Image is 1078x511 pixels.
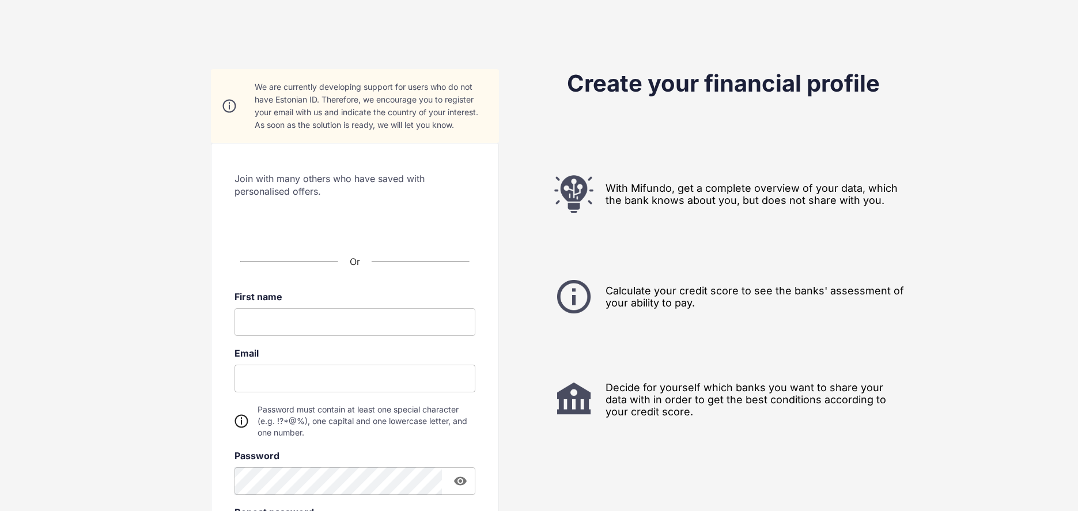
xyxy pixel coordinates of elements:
div: Calculate your credit score to see the banks' assessment of your ability to pay. [539,277,908,317]
div: We are currently developing support for users who do not have Estonian ID. Therefore, we encourag... [255,81,487,131]
span: Password must contain at least one special character (e.g. !?*@%), one capital and one lowercase ... [258,404,475,438]
iframe: Tlačidlo Prihlásiť sa účtom Google [257,208,453,233]
div: Decide for yourself which banks you want to share your data with in order to get the best conditi... [539,379,908,419]
img: lightbulb.png [554,174,594,214]
img: bank.png [554,379,594,419]
span: Join with many others who have saved with personalised offers. [234,172,475,198]
label: Password [234,450,475,461]
span: Or [350,256,360,267]
label: Email [234,347,475,359]
img: info.png [554,277,594,317]
h1: Create your financial profile [542,69,905,98]
label: First name [234,291,475,302]
div: With Mifundo, get a complete overview of your data, which the bank knows about you, but does not ... [539,174,908,214]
